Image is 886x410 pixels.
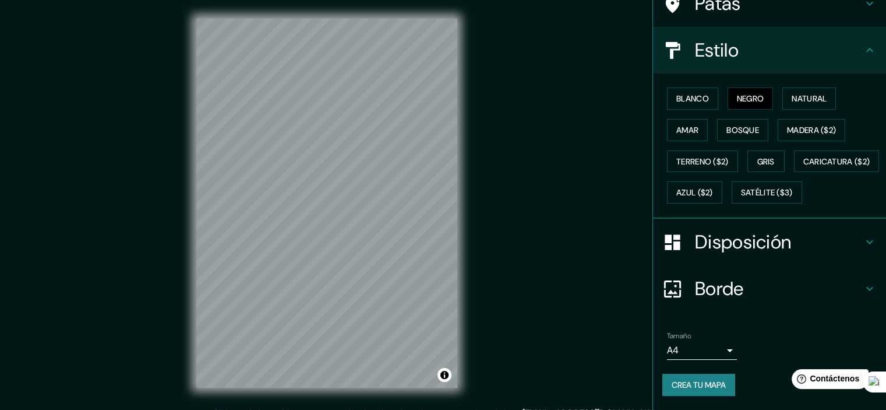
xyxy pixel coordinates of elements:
button: Madera ($2) [778,119,845,141]
iframe: Lanzador de widgets de ayuda [782,365,873,397]
font: Caricatura ($2) [803,156,870,167]
button: Azul ($2) [667,181,722,204]
font: Satélite ($3) [741,188,793,198]
button: Satélite ($3) [732,181,802,204]
font: Disposición [695,230,791,254]
button: Crea tu mapa [662,374,735,396]
font: Estilo [695,38,739,62]
font: Amar [676,125,698,135]
font: A4 [667,344,679,356]
button: Amar [667,119,708,141]
font: Blanco [676,93,709,104]
font: Gris [757,156,775,167]
font: Madera ($2) [787,125,836,135]
button: Blanco [667,87,718,110]
font: Crea tu mapa [672,380,726,390]
div: Disposición [653,219,886,265]
canvas: Mapa [196,19,457,388]
font: Borde [695,276,744,301]
button: Natural [782,87,836,110]
button: Bosque [717,119,768,141]
div: A4 [667,341,737,360]
button: Caricatura ($2) [794,150,880,173]
font: Natural [792,93,827,104]
div: Estilo [653,27,886,73]
button: Gris [747,150,785,173]
button: Terreno ($2) [667,150,738,173]
font: Azul ($2) [676,188,713,198]
button: Activar o desactivar atribución [437,368,451,382]
div: Borde [653,265,886,312]
font: Negro [737,93,764,104]
font: Terreno ($2) [676,156,729,167]
font: Tamaño [667,331,691,341]
button: Negro [728,87,774,110]
font: Bosque [726,125,759,135]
